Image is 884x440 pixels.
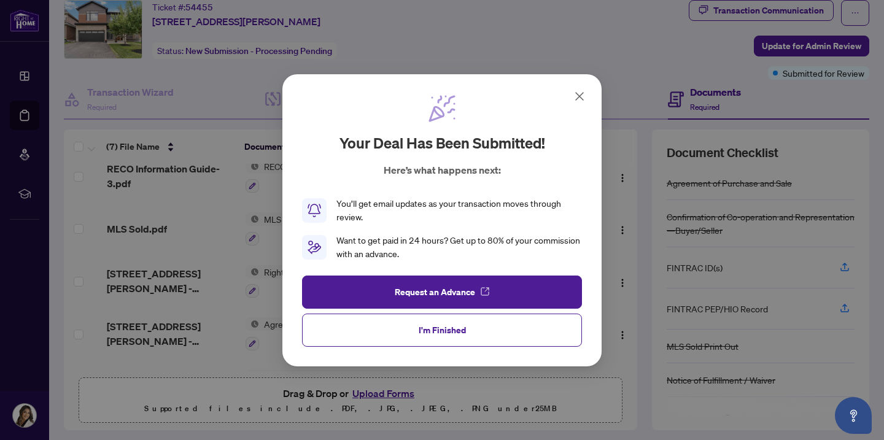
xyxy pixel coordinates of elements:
button: Open asap [835,397,872,434]
button: Request an Advance [302,275,582,308]
div: You’ll get email updates as your transaction moves through review. [336,197,582,224]
div: Want to get paid in 24 hours? Get up to 80% of your commission with an advance. [336,234,582,261]
span: Request an Advance [395,282,475,301]
p: Here’s what happens next: [384,163,501,177]
span: I'm Finished [419,320,466,339]
h2: Your deal has been submitted! [339,133,545,153]
button: I'm Finished [302,313,582,346]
